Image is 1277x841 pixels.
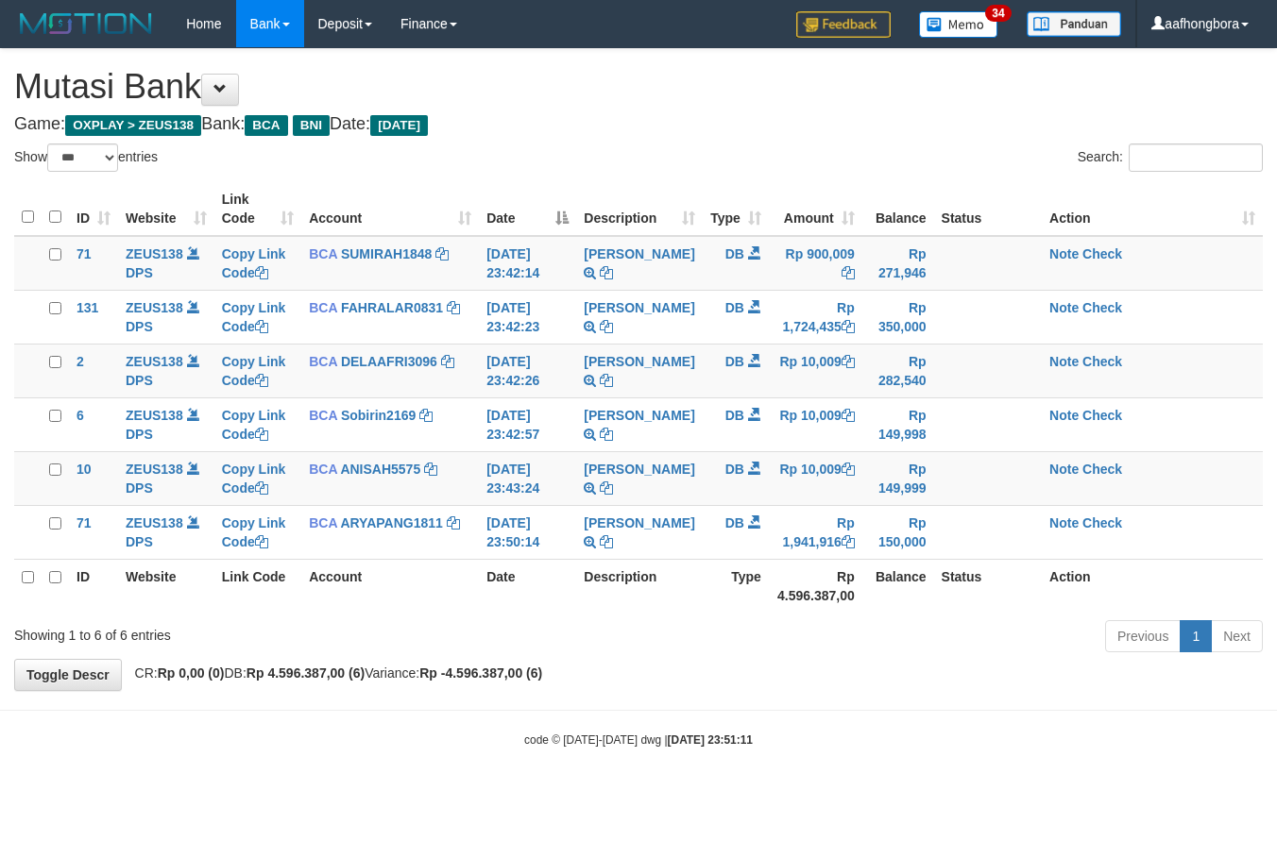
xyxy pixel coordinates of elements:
[769,344,862,397] td: Rp 10,009
[301,559,479,613] th: Account
[862,397,934,451] td: Rp 149,998
[309,462,337,477] span: BCA
[118,344,214,397] td: DPS
[340,462,420,477] a: ANISAH5575
[293,115,330,136] span: BNI
[1082,515,1122,530] a: Check
[725,246,744,261] span: DB
[1049,246,1079,261] a: Note
[222,408,286,442] a: Copy Link Code
[600,373,613,388] a: Copy SADAM HAPIPI to clipboard
[584,354,694,369] a: [PERSON_NAME]
[222,246,286,280] a: Copy Link Code
[769,505,862,559] td: Rp 1,941,916
[1049,462,1079,477] a: Note
[479,344,576,397] td: [DATE] 23:42:26
[126,300,183,315] a: ZEUS138
[584,462,694,477] a: [PERSON_NAME]
[769,451,862,505] td: Rp 10,009
[1129,143,1263,172] input: Search:
[842,408,855,423] a: Copy Rp 10,009 to clipboard
[479,451,576,505] td: [DATE] 23:43:24
[118,182,214,236] th: Website: activate to sort column ascending
[1105,620,1181,652] a: Previous
[769,559,862,613] th: Rp 4.596.387,00
[341,246,432,261] a: SUMIRAH1848
[584,515,694,530] a: [PERSON_NAME]
[214,182,301,236] th: Link Code: activate to sort column ascending
[309,246,337,261] span: BCA
[1082,354,1122,369] a: Check
[524,733,753,747] small: code © [DATE]-[DATE] dwg |
[600,534,613,549] a: Copy NINA KURNIA to clipboard
[842,354,855,369] a: Copy Rp 10,009 to clipboard
[341,354,437,369] a: DELAAFRI3096
[842,534,855,549] a: Copy Rp 1,941,916 to clipboard
[77,246,92,261] span: 71
[118,559,214,613] th: Website
[126,408,183,423] a: ZEUS138
[576,559,702,613] th: Description
[370,115,428,136] span: [DATE]
[600,265,613,280] a: Copy SADAM HAPIPI to clipboard
[725,354,744,369] span: DB
[584,246,694,261] a: [PERSON_NAME]
[842,462,855,477] a: Copy Rp 10,009 to clipboard
[447,515,460,530] a: Copy ARYAPANG1811 to clipboard
[600,427,613,442] a: Copy SADAM HAPIPI to clipboard
[309,354,337,369] span: BCA
[222,354,286,388] a: Copy Link Code
[47,143,118,172] select: Showentries
[479,290,576,344] td: [DATE] 23:42:23
[14,115,1263,134] h4: Game: Bank: Date:
[126,354,183,369] a: ZEUS138
[77,462,92,477] span: 10
[424,462,437,477] a: Copy ANISAH5575 to clipboard
[479,397,576,451] td: [DATE] 23:42:57
[600,480,613,496] a: Copy SADAM HAPIPI to clipboard
[126,665,543,681] span: CR: DB: Variance:
[600,319,613,334] a: Copy NINA KURNIA to clipboard
[126,515,183,530] a: ZEUS138
[479,505,576,559] td: [DATE] 23:50:14
[479,182,576,236] th: Date: activate to sort column descending
[725,515,744,530] span: DB
[1082,246,1122,261] a: Check
[435,246,449,261] a: Copy SUMIRAH1848 to clipboard
[118,505,214,559] td: DPS
[796,11,891,38] img: Feedback.jpg
[69,559,118,613] th: ID
[309,408,337,423] span: BCA
[668,733,753,747] strong: [DATE] 23:51:11
[77,354,84,369] span: 2
[862,344,934,397] td: Rp 282,540
[934,182,1042,236] th: Status
[65,115,201,136] span: OXPLAY > ZEUS138
[985,5,1011,22] span: 34
[222,462,286,496] a: Copy Link Code
[126,246,183,261] a: ZEUS138
[14,618,518,645] div: Showing 1 to 6 of 6 entries
[441,354,454,369] a: Copy DELAAFRI3096 to clipboard
[1180,620,1212,652] a: 1
[1042,182,1263,236] th: Action: activate to sort column ascending
[309,300,337,315] span: BCA
[576,182,702,236] th: Description: activate to sort column ascending
[341,408,416,423] a: Sobirin2169
[769,397,862,451] td: Rp 10,009
[862,290,934,344] td: Rp 350,000
[118,451,214,505] td: DPS
[158,665,225,681] strong: Rp 0,00 (0)
[1027,11,1121,37] img: panduan.png
[703,559,769,613] th: Type
[862,236,934,291] td: Rp 271,946
[934,559,1042,613] th: Status
[222,300,286,334] a: Copy Link Code
[77,515,92,530] span: 71
[340,515,442,530] a: ARYAPANG1811
[862,559,934,613] th: Balance
[126,462,183,477] a: ZEUS138
[14,68,1263,106] h1: Mutasi Bank
[341,300,443,315] a: FAHRALAR0831
[862,505,934,559] td: Rp 150,000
